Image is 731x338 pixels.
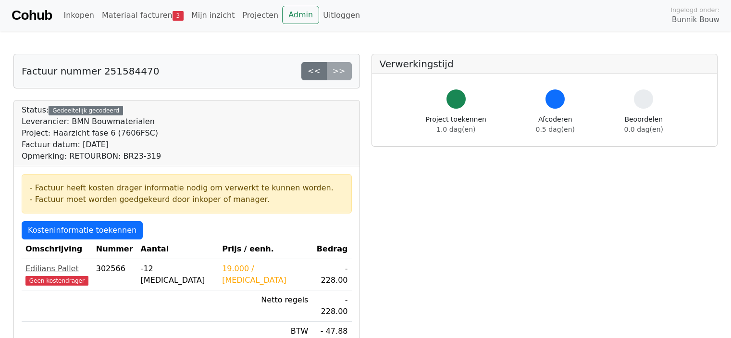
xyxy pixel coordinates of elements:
td: Netto regels [218,290,312,322]
div: Project toekennen [426,114,486,135]
div: Leverancier: BMN Bouwmaterialen [22,116,161,127]
span: 0.0 dag(en) [624,125,663,133]
span: Bunnik Bouw [672,14,719,25]
div: -12 [MEDICAL_DATA] [141,263,215,286]
span: 1.0 dag(en) [436,125,475,133]
div: Afcoderen [536,114,575,135]
th: Nummer [92,239,137,259]
a: Edilians PalletGeen kostendrager [25,263,88,286]
th: Omschrijving [22,239,92,259]
span: Ingelogd onder: [670,5,719,14]
td: 302566 [92,259,137,290]
th: Bedrag [312,239,351,259]
td: - 228.00 [312,290,351,322]
div: Project: Haarzicht fase 6 (7606FSC) [22,127,161,139]
span: Geen kostendrager [25,276,88,286]
a: Projecten [238,6,282,25]
a: Uitloggen [319,6,364,25]
h5: Factuur nummer 251584470 [22,65,159,77]
div: Edilians Pallet [25,263,88,275]
a: << [301,62,327,80]
div: 19.000 / [MEDICAL_DATA] [222,263,308,286]
div: Beoordelen [624,114,663,135]
a: Mijn inzicht [187,6,239,25]
a: Kosteninformatie toekennen [22,221,143,239]
span: 0.5 dag(en) [536,125,575,133]
div: Factuur datum: [DATE] [22,139,161,150]
a: Inkopen [60,6,98,25]
div: - Factuur heeft kosten drager informatie nodig om verwerkt te kunnen worden. [30,182,344,194]
span: 3 [173,11,184,21]
div: - Factuur moet worden goedgekeurd door inkoper of manager. [30,194,344,205]
th: Aantal [137,239,219,259]
a: Materiaal facturen3 [98,6,187,25]
a: Cohub [12,4,52,27]
div: Opmerking: RETOURBON: BR23-319 [22,150,161,162]
div: Status: [22,104,161,162]
h5: Verwerkingstijd [380,58,710,70]
td: - 228.00 [312,259,351,290]
a: Admin [282,6,319,24]
div: Gedeeltelijk gecodeerd [49,106,123,115]
th: Prijs / eenh. [218,239,312,259]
